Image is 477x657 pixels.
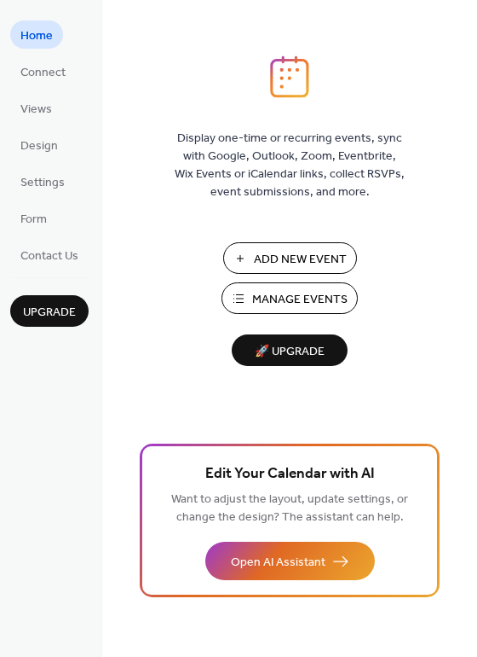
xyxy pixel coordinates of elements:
[223,242,357,274] button: Add New Event
[20,64,66,82] span: Connect
[20,211,47,229] span: Form
[232,334,348,366] button: 🚀 Upgrade
[10,131,68,159] a: Design
[10,295,89,327] button: Upgrade
[20,27,53,45] span: Home
[10,94,62,122] a: Views
[252,291,348,309] span: Manage Events
[205,542,375,580] button: Open AI Assistant
[270,55,309,98] img: logo_icon.svg
[20,101,52,119] span: Views
[20,174,65,192] span: Settings
[23,304,76,322] span: Upgrade
[10,204,57,232] a: Form
[242,340,337,363] span: 🚀 Upgrade
[231,554,325,572] span: Open AI Assistant
[10,20,63,49] a: Home
[20,137,58,155] span: Design
[10,167,75,195] a: Settings
[221,282,358,314] button: Manage Events
[20,247,78,265] span: Contact Us
[254,251,347,269] span: Add New Event
[10,57,76,85] a: Connect
[205,462,375,486] span: Edit Your Calendar with AI
[171,488,408,529] span: Want to adjust the layout, update settings, or change the design? The assistant can help.
[10,241,89,269] a: Contact Us
[175,130,405,201] span: Display one-time or recurring events, sync with Google, Outlook, Zoom, Eventbrite, Wix Events or ...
